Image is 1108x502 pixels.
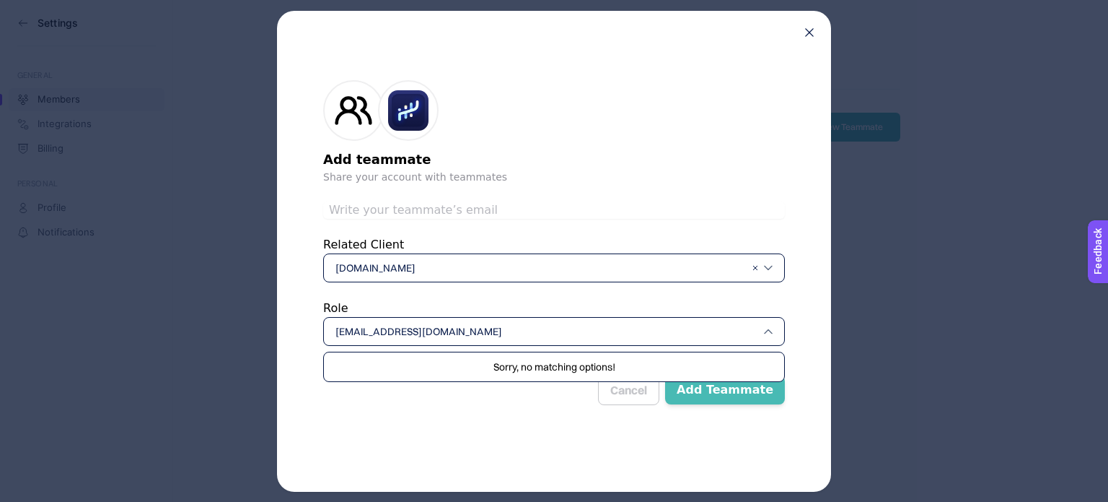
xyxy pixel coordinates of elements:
[764,264,773,272] img: svg%3e
[764,327,773,336] img: svg%3e
[324,352,784,381] div: Sorry, no matching options!
[335,261,745,275] span: [DOMAIN_NAME]
[665,376,785,404] button: Add Teammate
[9,4,55,16] span: Feedback
[335,324,758,339] input: Select Role
[323,150,785,170] h2: Add teammate
[323,238,404,251] label: Related Client
[598,375,659,405] button: Cancel
[323,202,785,219] input: Write your teammate’s email
[323,301,348,315] label: Role
[323,170,785,184] p: Share your account with teammates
